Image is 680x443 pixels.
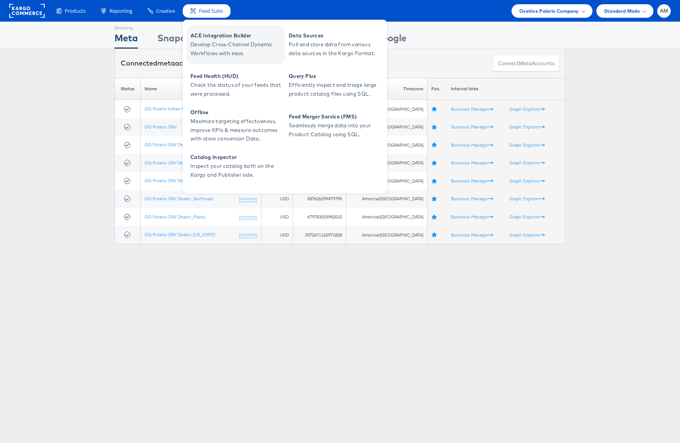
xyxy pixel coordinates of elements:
[121,58,205,68] div: Connected accounts
[190,72,283,81] span: Feed Health (HUD)
[509,160,545,166] a: Graph Explorer
[114,22,138,31] div: Showing
[199,7,223,15] span: Feed Suite
[190,153,283,162] span: Catalog Inspector
[346,190,427,208] td: America/[GEOGRAPHIC_DATA]
[156,7,175,15] span: Creative
[239,196,257,202] a: (rename)
[509,196,545,201] a: Graph Explorer
[293,208,346,226] td: 679783033942010
[375,31,406,49] div: Google
[509,124,545,130] a: Graph Explorer
[157,31,200,49] div: Snapchat
[145,178,217,183] a: OG Polaris ORV Dealer_Mid Atlantic
[289,72,381,81] span: Query Plus
[285,107,383,145] a: Feed Merger Service (FMS) Seamlessly merge data into your Product Catalog using SQL.
[261,226,293,244] td: USD
[145,106,204,112] a: OG Polaris Indian Motorcycle
[140,78,261,100] th: Name
[261,190,293,208] td: USD
[509,232,545,238] a: Graph Explorer
[509,178,545,184] a: Graph Explorer
[187,147,285,186] a: Catalog Inspector Inspect your catalog both on the Kargo and Publisher side.
[239,232,257,238] a: (rename)
[190,117,283,143] span: Maximize targeting effectiveness, improve KPIs & measure outcomes with store conversion Data.
[519,60,532,67] span: meta
[289,112,381,121] span: Feed Merger Service (FMS)
[285,66,383,105] a: Query Plus Efficiently inspect and triage large product catalog files using SQL.
[145,160,221,166] a: OG Polaris ORV Dealer_Consolidated
[285,25,383,64] a: Data Sources Pull and store data from various data sources in the Kargo Format.
[145,232,215,237] a: OG Polaris ORV Dealer_[US_STATE]
[509,106,545,112] a: Graph Explorer
[145,214,205,220] a: OG Polaris ORV Dealer_Plains
[261,208,293,226] td: USD
[289,31,381,40] span: Data Sources
[115,78,141,100] th: Status
[346,226,427,244] td: America/[GEOGRAPHIC_DATA]
[289,81,381,98] span: Efficiently inspect and triage large product catalog files using SQL.
[190,31,283,40] span: ACE Integration Builder
[604,7,640,15] span: Standard Mode
[239,214,257,220] a: (rename)
[145,124,177,130] a: OG Polaris ORV
[451,124,493,130] a: Business Manager
[451,196,493,201] a: Business Manager
[509,142,545,148] a: Graph Explorer
[289,40,381,58] span: Pull and store data from various data sources in the Kargo Format.
[187,25,285,64] a: ACE Integration Builder Develop Cross-Channel Dynamic Workflows with ease.
[293,226,346,244] td: 3372671162971828
[346,208,427,226] td: America/[GEOGRAPHIC_DATA]
[187,107,285,145] a: Offline Maximize targeting effectiveness, improve KPIs & measure outcomes with store conversion D...
[190,108,283,117] span: Offline
[293,190,346,208] td: 587626299479795
[451,160,493,166] a: Business Manager
[157,59,175,68] span: meta
[65,7,86,15] span: Products
[509,214,545,220] a: Graph Explorer
[451,142,493,148] a: Business Manager
[289,121,381,139] span: Seamlessly merge data into your Product Catalog using SQL.
[190,40,283,58] span: Develop Cross-Channel Dynamic Workflows with ease.
[145,142,220,147] a: OG Polaris ORV Dealer_Canada West
[451,106,493,112] a: Business Manager
[519,7,579,15] span: Ovative Polaris Company
[190,81,283,98] span: Check the status of your feeds that were processed.
[660,8,668,14] span: AM
[114,31,138,49] div: Meta
[145,196,214,201] a: OG Polaris ORV Dealer_Northeast
[451,232,493,238] a: Business Manager
[187,66,285,105] a: Feed Health (HUD) Check the status of your feeds that were processed.
[109,7,132,15] span: Reporting
[190,162,283,179] span: Inspect your catalog both on the Kargo and Publisher side.
[451,214,493,220] a: Business Manager
[451,178,493,184] a: Business Manager
[493,55,559,72] button: ConnectmetaAccounts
